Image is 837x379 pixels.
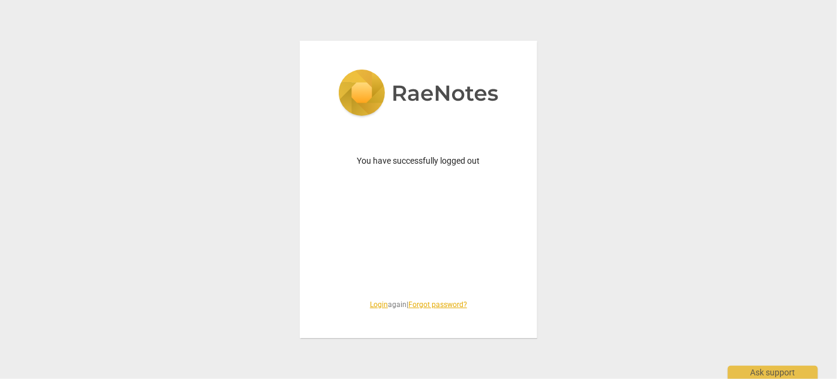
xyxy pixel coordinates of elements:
[329,155,508,167] p: You have successfully logged out
[338,70,499,119] img: 5ac2273c67554f335776073100b6d88f.svg
[370,300,388,309] a: Login
[408,300,467,309] a: Forgot password?
[329,300,508,310] span: again |
[728,366,818,379] div: Ask support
